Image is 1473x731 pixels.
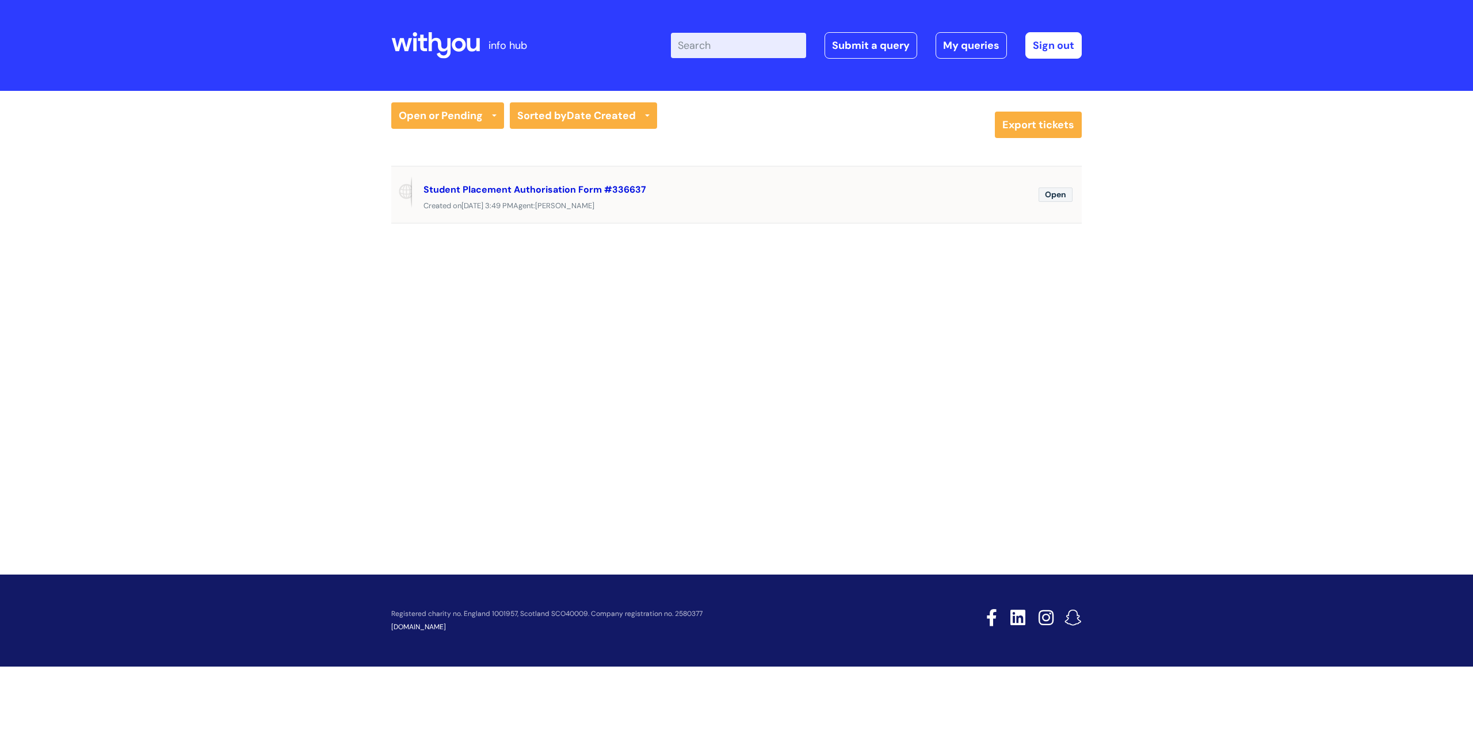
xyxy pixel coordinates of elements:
a: My queries [936,32,1007,59]
a: Export tickets [995,112,1082,138]
b: Date Created [567,109,636,123]
a: [DOMAIN_NAME] [391,622,446,632]
span: Reported via portal [391,176,412,208]
input: Search [671,33,806,58]
a: Submit a query [825,32,917,59]
div: Created on Agent: [391,199,1082,213]
span: [DATE] 3:49 PM [461,201,513,211]
span: [PERSON_NAME] [535,201,594,211]
a: Open or Pending [391,102,504,129]
div: | - [671,32,1082,59]
a: Sorted byDate Created [510,102,657,129]
p: Registered charity no. England 1001957, Scotland SCO40009. Company registration no. 2580377 [391,610,905,618]
p: info hub [489,36,527,55]
span: Open [1039,187,1073,202]
a: Sign out [1025,32,1082,59]
a: Student Placement Authorisation Form #336637 [423,183,646,196]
